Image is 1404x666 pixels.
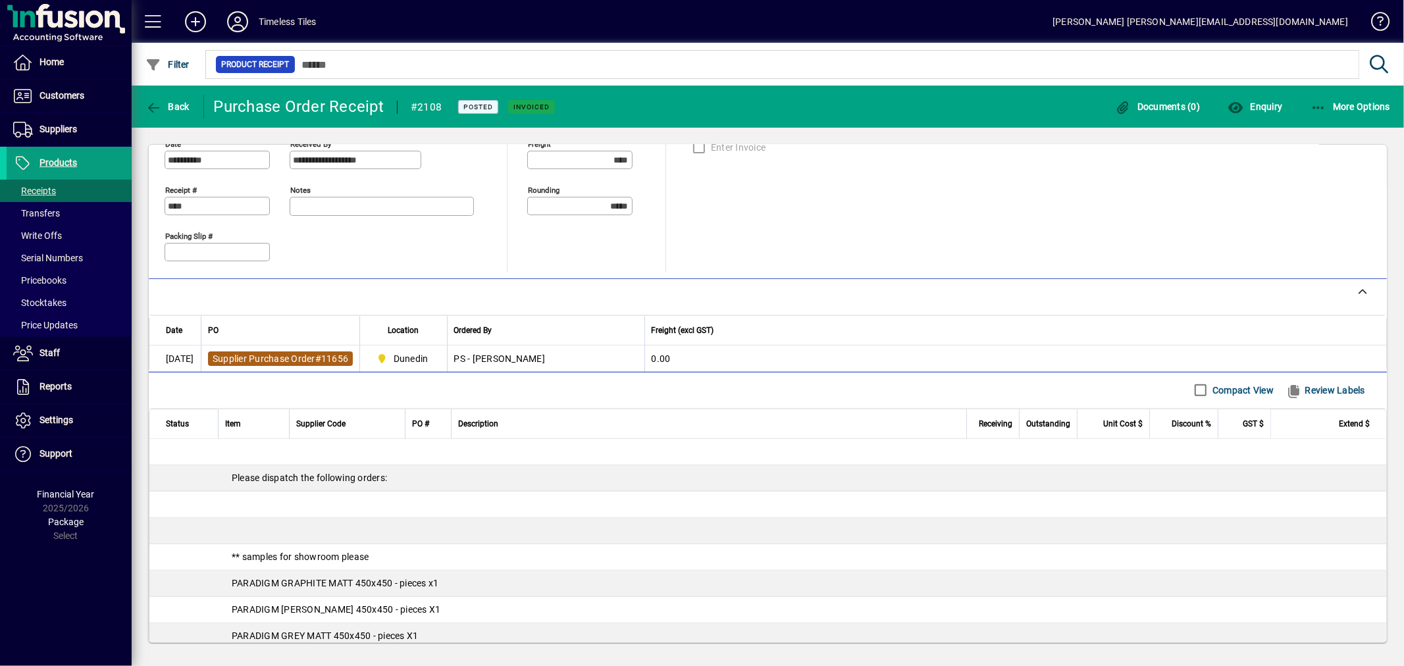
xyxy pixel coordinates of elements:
[411,97,442,118] div: #2108
[48,517,84,527] span: Package
[7,404,132,437] a: Settings
[174,10,217,34] button: Add
[1311,101,1391,112] span: More Options
[13,230,62,241] span: Write Offs
[221,58,290,71] span: Product Receipt
[149,603,1386,616] div: PARADIGM [PERSON_NAME] 450x450 - pieces X1
[149,629,1386,642] div: PARADIGM GREY MATT 450x450 - pieces X1
[7,202,132,224] a: Transfers
[1361,3,1388,45] a: Knowledge Base
[38,489,95,499] span: Financial Year
[1172,417,1211,431] span: Discount %
[166,323,182,338] span: Date
[259,11,316,32] div: Timeless Tiles
[39,381,72,392] span: Reports
[412,417,429,431] span: PO #
[149,346,201,372] td: [DATE]
[13,253,83,263] span: Serial Numbers
[979,417,1012,431] span: Receiving
[166,323,194,338] div: Date
[214,96,384,117] div: Purchase Order Receipt
[7,438,132,471] a: Support
[652,323,1370,338] div: Freight (excl GST)
[7,113,132,146] a: Suppliers
[7,371,132,403] a: Reports
[166,417,189,431] span: Status
[447,346,644,372] td: PS - [PERSON_NAME]
[208,323,353,338] div: PO
[165,185,197,194] mat-label: Receipt #
[165,231,213,240] mat-label: Packing Slip #
[213,353,315,364] span: Supplier Purchase Order
[7,292,132,314] a: Stocktakes
[454,323,638,338] div: Ordered By
[7,247,132,269] a: Serial Numbers
[39,124,77,134] span: Suppliers
[454,323,492,338] span: Ordered By
[1103,417,1143,431] span: Unit Cost $
[149,576,1386,590] div: PARADIGM GRAPHITE MATT 450x450 - pieces x1
[652,323,714,338] span: Freight (excl GST)
[321,353,348,364] span: 11656
[458,417,498,431] span: Description
[7,269,132,292] a: Pricebooks
[145,59,190,70] span: Filter
[39,415,73,425] span: Settings
[1307,95,1394,118] button: More Options
[13,186,56,196] span: Receipts
[208,351,353,366] a: Supplier Purchase Order#11656
[388,323,419,338] span: Location
[7,314,132,336] a: Price Updates
[7,337,132,370] a: Staff
[373,351,433,367] span: Dunedin
[644,346,1387,372] td: 0.00
[1286,380,1365,401] span: Review Labels
[13,275,66,286] span: Pricebooks
[1224,95,1286,118] button: Enquiry
[7,224,132,247] a: Write Offs
[149,550,1386,563] div: ** samples for showroom please
[1026,417,1070,431] span: Outstanding
[7,46,132,79] a: Home
[13,297,66,308] span: Stocktakes
[39,448,72,459] span: Support
[142,95,193,118] button: Back
[1280,378,1370,402] button: Review Labels
[1339,417,1370,431] span: Extend $
[142,53,193,76] button: Filter
[528,185,559,194] mat-label: Rounding
[13,208,60,218] span: Transfers
[7,180,132,202] a: Receipts
[1053,11,1348,32] div: [PERSON_NAME] [PERSON_NAME][EMAIL_ADDRESS][DOMAIN_NAME]
[149,471,1386,484] div: Please dispatch the following orders:
[39,57,64,67] span: Home
[296,417,346,431] span: Supplier Code
[315,353,321,364] span: #
[132,95,204,118] app-page-header-button: Back
[1115,101,1201,112] span: Documents (0)
[1243,417,1264,431] span: GST $
[225,417,241,431] span: Item
[39,347,60,358] span: Staff
[513,103,550,111] span: Invoiced
[13,320,78,330] span: Price Updates
[145,101,190,112] span: Back
[39,157,77,168] span: Products
[208,323,219,338] span: PO
[1228,101,1282,112] span: Enquiry
[1210,384,1274,397] label: Compact View
[1112,95,1204,118] button: Documents (0)
[217,10,259,34] button: Profile
[290,185,311,194] mat-label: Notes
[463,103,493,111] span: Posted
[39,90,84,101] span: Customers
[7,80,132,113] a: Customers
[394,352,429,365] span: Dunedin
